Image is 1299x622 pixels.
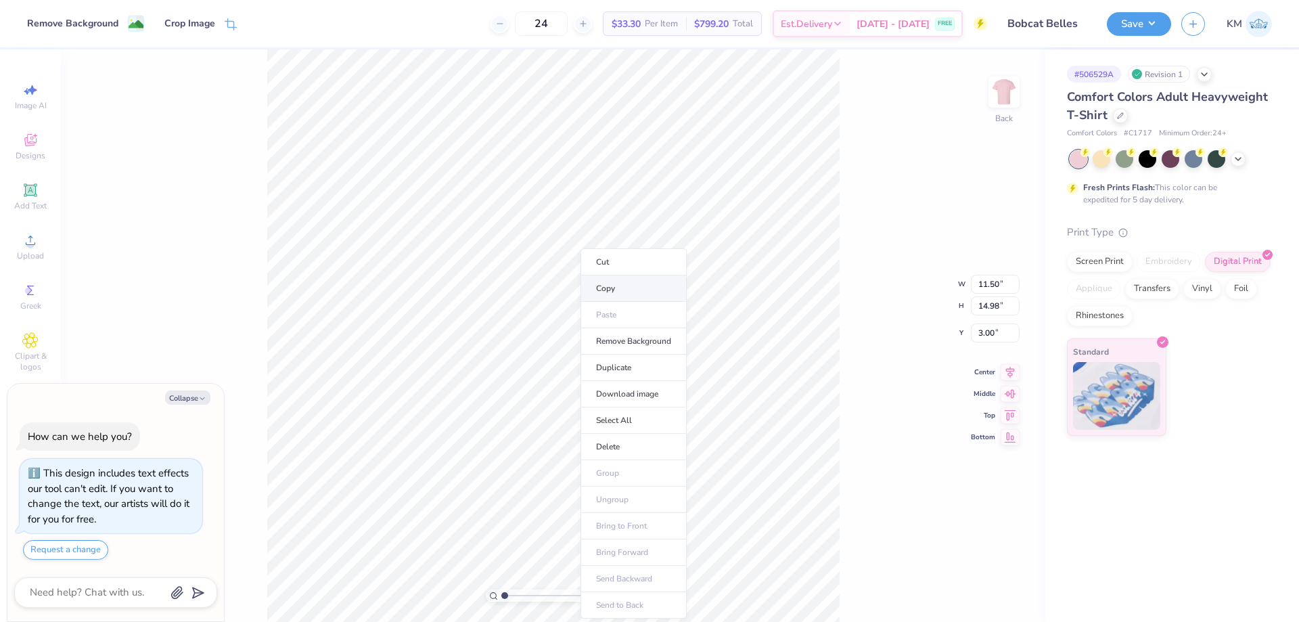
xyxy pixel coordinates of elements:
[7,351,54,372] span: Clipart & logos
[971,368,995,377] span: Center
[1067,66,1121,83] div: # 506529A
[580,328,687,355] li: Remove Background
[990,79,1018,106] img: Back
[1107,12,1171,36] button: Save
[164,16,215,30] div: Crop Image
[645,17,678,31] span: Per Item
[971,432,995,442] span: Bottom
[1067,89,1268,123] span: Comfort Colors Adult Heavyweight T-Shirt
[580,434,687,460] li: Delete
[580,355,687,381] li: Duplicate
[1183,279,1221,299] div: Vinyl
[612,17,641,31] span: $33.30
[16,150,45,161] span: Designs
[1128,66,1190,83] div: Revision 1
[1225,279,1257,299] div: Foil
[1227,11,1272,37] a: KM
[580,275,687,302] li: Copy
[28,430,132,443] div: How can we help you?
[165,391,210,405] button: Collapse
[1124,128,1152,139] span: # C1717
[580,381,687,407] li: Download image
[1067,279,1121,299] div: Applique
[1073,362,1160,430] img: Standard
[1083,181,1250,206] div: This color can be expedited for 5 day delivery.
[23,540,108,560] button: Request a change
[995,112,1013,125] div: Back
[14,200,47,211] span: Add Text
[20,301,41,311] span: Greek
[733,17,753,31] span: Total
[971,411,995,420] span: Top
[28,466,189,526] div: This design includes text effects our tool can't edit. If you want to change the text, our artist...
[1227,16,1242,32] span: KM
[15,100,47,111] span: Image AI
[1083,182,1155,193] strong: Fresh Prints Flash:
[1067,225,1272,240] div: Print Type
[1067,252,1133,272] div: Screen Print
[781,17,832,31] span: Est. Delivery
[580,248,687,275] li: Cut
[1205,252,1271,272] div: Digital Print
[997,10,1097,37] input: Untitled Design
[857,17,930,31] span: [DATE] - [DATE]
[1125,279,1179,299] div: Transfers
[1137,252,1201,272] div: Embroidery
[27,16,118,30] div: Remove Background
[1067,128,1117,139] span: Comfort Colors
[1246,11,1272,37] img: Karl Michael Narciza
[515,12,568,36] input: – –
[1073,345,1109,359] span: Standard
[694,17,729,31] span: $799.20
[1159,128,1227,139] span: Minimum Order: 24 +
[1067,306,1133,326] div: Rhinestones
[938,19,952,28] span: FREE
[580,407,687,434] li: Select All
[17,250,44,261] span: Upload
[971,389,995,399] span: Middle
